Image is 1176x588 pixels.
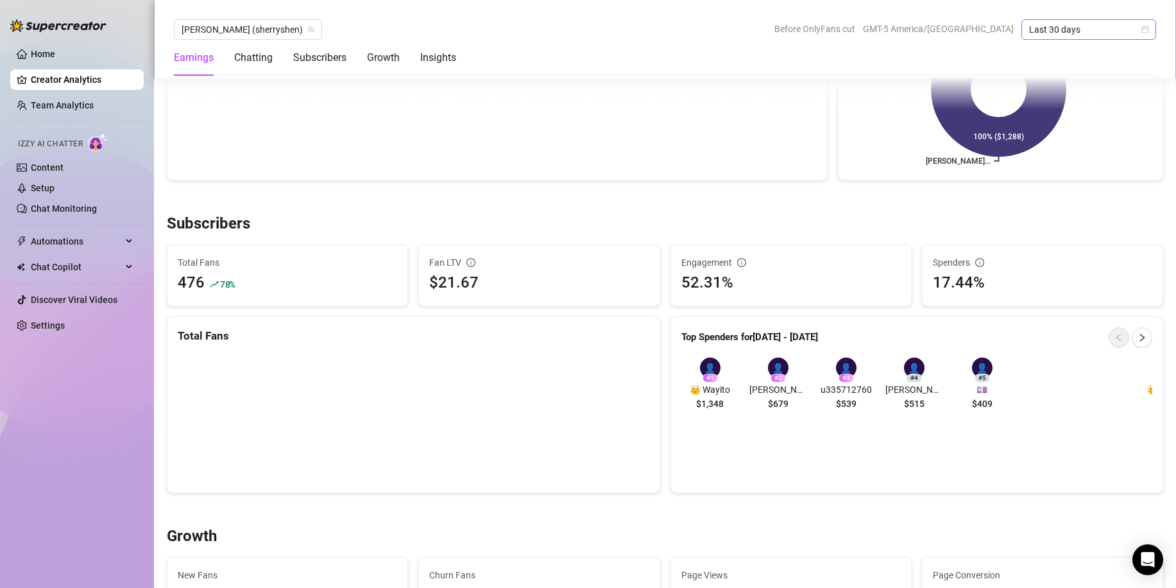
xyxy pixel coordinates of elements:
span: $409 [972,397,993,411]
a: Discover Viral Videos [31,295,117,305]
span: $539 [836,397,856,411]
span: Churn Fans [429,568,649,582]
div: # 3 [839,374,854,383]
div: 👤 [700,358,720,378]
div: 476 [178,271,205,295]
a: Content [31,162,64,173]
h3: Subscribers [167,214,250,234]
span: info-circle [466,258,475,267]
span: thunderbolt [17,236,27,246]
a: Home [31,49,55,59]
span: $515 [904,397,925,411]
span: $679 [768,397,788,411]
span: New Fans [178,568,397,582]
span: 💷 [953,383,1011,397]
text: [PERSON_NAME]... [926,157,991,166]
div: Earnings [174,50,214,65]
div: 👤 [972,358,993,378]
div: Engagement [681,255,901,270]
span: Izzy AI Chatter [18,138,83,150]
span: [PERSON_NAME] (New) [885,383,943,397]
span: Page Views [681,568,901,582]
span: Last 30 days [1029,20,1148,39]
div: # 2 [771,374,786,383]
span: $1,348 [696,397,724,411]
h3: Growth [167,526,217,547]
a: Team Analytics [31,100,94,110]
span: info-circle [975,258,984,267]
span: right [1138,333,1146,342]
span: Total Fans [178,255,397,270]
div: Open Intercom Messenger [1132,544,1163,575]
div: Total Fans [178,327,649,345]
a: Chat Monitoring [31,203,97,214]
span: info-circle [737,258,746,267]
div: Fan LTV [429,255,649,270]
span: GMT-5 America/[GEOGRAPHIC_DATA] [863,19,1014,39]
span: Before OnlyFans cut [774,19,855,39]
span: calendar [1141,26,1149,33]
span: Sherryshen (sherryshen) [182,20,314,39]
span: Page Conversion [933,568,1152,582]
img: AI Chatter [88,133,108,151]
div: 52.31% [681,271,901,295]
span: team [307,26,315,33]
div: Spenders [933,255,1152,270]
article: Top Spenders for [DATE] - [DATE] [681,330,818,345]
span: [PERSON_NAME] [749,383,807,397]
div: # 1 [703,374,718,383]
div: Chatting [234,50,273,65]
a: Settings [31,320,65,331]
span: Automations [31,231,122,252]
div: 17.44% [933,271,1152,295]
div: 👤 [836,358,856,378]
div: 👤 [904,358,925,378]
a: Setup [31,183,55,193]
div: Growth [367,50,400,65]
div: # 4 [907,374,922,383]
span: Chat Copilot [31,257,122,277]
span: rise [210,280,219,289]
div: Subscribers [293,50,346,65]
a: Creator Analytics [31,69,133,90]
div: Insights [420,50,456,65]
span: 👑 Wayito [681,383,739,397]
div: $21.67 [429,271,649,295]
div: 👤 [768,358,788,378]
span: 78 % [220,278,235,290]
img: logo-BBDzfeDw.svg [10,19,107,32]
img: Chat Copilot [17,263,25,272]
span: u335712760 [817,383,875,397]
div: # 5 [975,374,990,383]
